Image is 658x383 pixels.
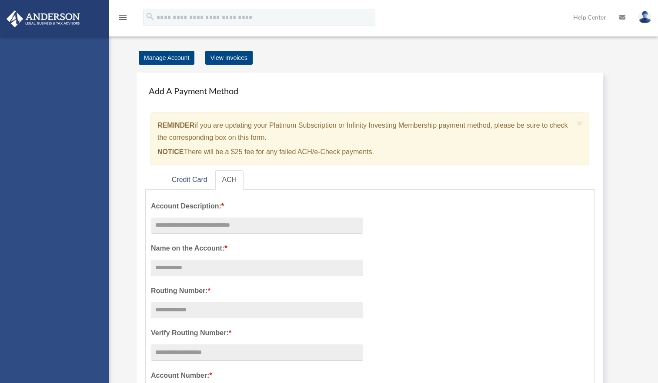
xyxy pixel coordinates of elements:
[151,370,363,382] label: Account Number:
[157,146,574,158] p: There will be a $25 fee for any failed ACH/e-Check payments.
[139,51,194,65] a: Manage Account
[145,12,155,21] i: search
[577,118,583,128] span: ×
[151,285,363,297] label: Routing Number:
[145,81,595,100] h4: Add A Payment Method
[4,10,83,27] img: Anderson Advisors Platinum Portal
[205,51,253,65] a: View Invoices
[150,112,589,165] div: if you are updating your Platinum Subscription or Infinity Investing Membership payment method, p...
[165,170,214,190] a: Credit Card
[151,242,363,254] label: Name on the Account:
[117,12,128,23] i: menu
[215,170,244,190] a: ACH
[157,148,184,155] strong: NOTICE
[151,327,363,339] label: Verify Routing Number:
[151,200,363,212] label: Account Description:
[157,122,194,129] strong: REMINDER
[577,119,583,128] button: Close
[117,15,128,23] a: menu
[638,11,651,23] img: User Pic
